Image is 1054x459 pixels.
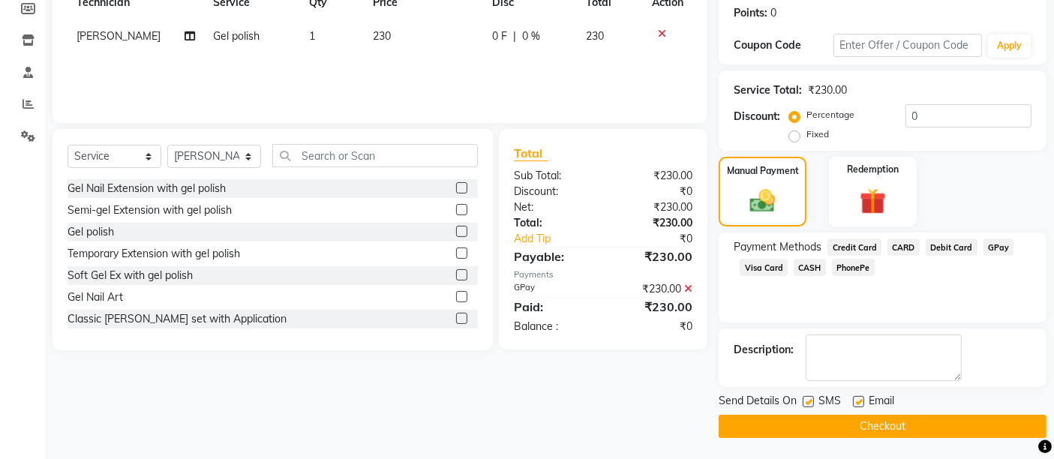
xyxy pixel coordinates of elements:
[734,5,767,21] div: Points:
[603,199,704,215] div: ₹230.00
[309,29,315,43] span: 1
[869,393,894,412] span: Email
[818,393,841,412] span: SMS
[833,34,982,57] input: Enter Offer / Coupon Code
[827,238,881,256] span: Credit Card
[832,259,875,276] span: PhonePe
[503,184,603,199] div: Discount:
[988,34,1031,57] button: Apply
[272,144,478,167] input: Search or Scan
[68,181,226,196] div: Gel Nail Extension with gel polish
[734,239,821,255] span: Payment Methods
[926,238,977,256] span: Debit Card
[68,268,193,283] div: Soft Gel Ex with gel polish
[603,281,704,297] div: ₹230.00
[68,202,232,218] div: Semi-gel Extension with gel polish
[503,281,603,297] div: GPay
[503,215,603,231] div: Total:
[522,28,540,44] span: 0 %
[492,28,507,44] span: 0 F
[514,268,692,281] div: Payments
[513,28,516,44] span: |
[503,319,603,334] div: Balance :
[68,289,123,305] div: Gel Nail Art
[603,184,704,199] div: ₹0
[213,29,260,43] span: Gel polish
[719,393,797,412] span: Send Details On
[734,82,802,98] div: Service Total:
[734,37,833,53] div: Coupon Code
[603,168,704,184] div: ₹230.00
[503,247,603,265] div: Payable:
[603,319,704,334] div: ₹0
[983,238,1014,256] span: GPay
[586,29,604,43] span: 230
[727,164,799,178] label: Manual Payment
[808,82,847,98] div: ₹230.00
[68,246,240,262] div: Temporary Extension with gel polish
[603,247,704,265] div: ₹230.00
[740,259,788,276] span: Visa Card
[742,187,782,216] img: _cash.svg
[503,199,603,215] div: Net:
[68,224,114,240] div: Gel polish
[794,259,826,276] span: CASH
[620,231,704,247] div: ₹0
[734,109,780,124] div: Discount:
[806,127,829,141] label: Fixed
[68,311,287,327] div: Classic [PERSON_NAME] set with Application
[719,415,1046,438] button: Checkout
[603,215,704,231] div: ₹230.00
[770,5,776,21] div: 0
[373,29,391,43] span: 230
[514,145,548,161] span: Total
[847,163,899,176] label: Redemption
[77,29,161,43] span: [PERSON_NAME]
[503,168,603,184] div: Sub Total:
[603,298,704,316] div: ₹230.00
[734,342,794,358] div: Description:
[503,298,603,316] div: Paid:
[851,185,894,218] img: _gift.svg
[887,238,920,256] span: CARD
[503,231,620,247] a: Add Tip
[806,108,854,121] label: Percentage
